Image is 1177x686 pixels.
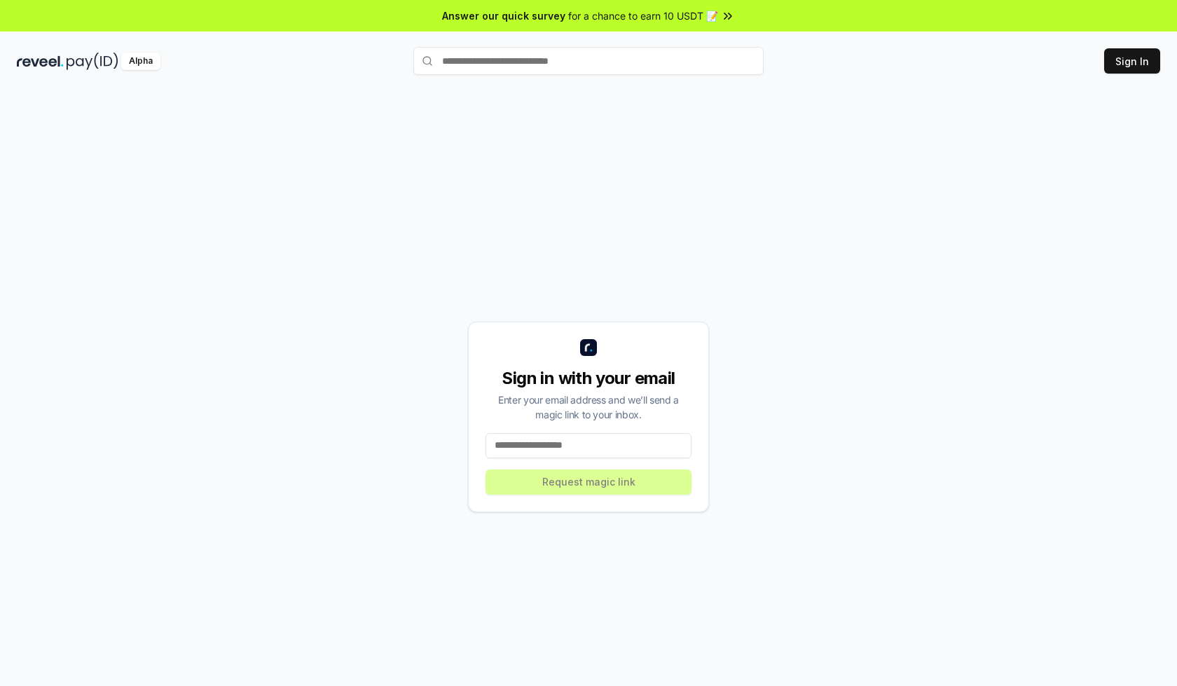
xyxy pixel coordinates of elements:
[1104,48,1160,74] button: Sign In
[67,53,118,70] img: pay_id
[121,53,160,70] div: Alpha
[580,339,597,356] img: logo_small
[486,367,691,390] div: Sign in with your email
[568,8,718,23] span: for a chance to earn 10 USDT 📝
[442,8,565,23] span: Answer our quick survey
[486,392,691,422] div: Enter your email address and we’ll send a magic link to your inbox.
[17,53,64,70] img: reveel_dark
